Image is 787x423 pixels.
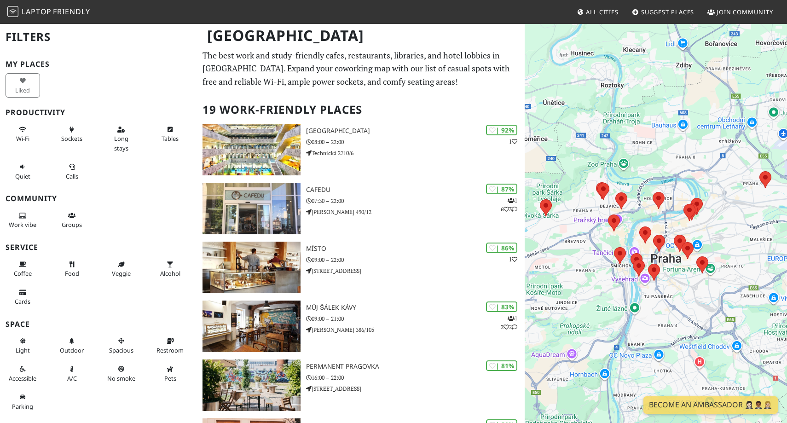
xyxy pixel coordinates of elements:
p: 1 6 3 [501,196,517,214]
span: Accessible [9,374,36,382]
button: Pets [153,361,188,386]
h3: Community [6,194,191,203]
p: 1 [509,255,517,264]
p: [PERSON_NAME] 386/105 [306,325,525,334]
span: Video/audio calls [66,172,78,180]
span: Quiet [15,172,30,180]
div: | 83% [486,301,517,312]
button: No smoke [104,361,139,386]
span: Work-friendly tables [162,134,179,143]
p: [STREET_ADDRESS] [306,267,525,275]
button: Calls [55,159,89,184]
button: Quiet [6,159,40,184]
span: Outdoor area [60,346,84,354]
a: Místo | 86% 1 Místo 09:00 – 22:00 [STREET_ADDRESS] [197,242,525,293]
h3: Můj šálek kávy [306,304,525,312]
p: 09:00 – 22:00 [306,255,525,264]
h3: Space [6,320,191,329]
span: People working [9,220,36,229]
img: Permanent Pragovka [203,359,301,411]
span: Coffee [14,269,32,278]
button: Accessible [6,361,40,386]
div: | 87% [486,184,517,194]
a: Permanent Pragovka | 81% Permanent Pragovka 16:00 – 22:00 [STREET_ADDRESS] [197,359,525,411]
h3: Místo [306,245,525,253]
button: Alcohol [153,257,188,281]
button: Sockets [55,122,89,146]
button: Groups [55,208,89,232]
a: Become an Ambassador 🤵🏻‍♀️🤵🏾‍♂️🤵🏼‍♀️ [643,396,778,414]
button: Light [6,333,40,358]
img: LaptopFriendly [7,6,18,17]
img: National Library of Technology [203,124,301,175]
h3: My Places [6,60,191,69]
p: 08:00 – 22:00 [306,138,525,146]
span: Spacious [109,346,133,354]
button: Food [55,257,89,281]
div: | 86% [486,243,517,253]
a: Můj šálek kávy | 83% 122 Můj šálek kávy 09:00 – 21:00 [PERSON_NAME] 386/105 [197,301,525,352]
span: Food [65,269,79,278]
button: Outdoor [55,333,89,358]
span: All Cities [586,8,619,16]
button: Long stays [104,122,139,156]
button: Cards [6,285,40,309]
h3: Cafedu [306,186,525,194]
span: Natural light [16,346,30,354]
span: Join Community [717,8,773,16]
span: Credit cards [15,297,30,306]
span: Power sockets [61,134,82,143]
h2: 19 Work-Friendly Places [203,96,520,124]
h3: [GEOGRAPHIC_DATA] [306,127,525,135]
a: Join Community [704,4,777,20]
button: Restroom [153,333,188,358]
a: LaptopFriendly LaptopFriendly [7,4,90,20]
button: Wi-Fi [6,122,40,146]
a: National Library of Technology | 92% 1 [GEOGRAPHIC_DATA] 08:00 – 22:00 Technická 2710/6 [197,124,525,175]
img: Cafedu [203,183,301,234]
h2: Filters [6,23,191,51]
span: Air conditioned [67,374,77,382]
p: 1 2 2 [501,314,517,331]
h1: [GEOGRAPHIC_DATA] [200,23,523,48]
span: Alcohol [160,269,180,278]
p: [STREET_ADDRESS] [306,384,525,393]
span: Friendly [53,6,90,17]
span: Veggie [112,269,131,278]
img: Místo [203,242,301,293]
p: 07:30 – 22:00 [306,197,525,205]
button: A/C [55,361,89,386]
p: Technická 2710/6 [306,149,525,157]
span: Long stays [114,134,128,152]
p: 09:00 – 21:00 [306,314,525,323]
h3: Permanent Pragovka [306,363,525,371]
button: Tables [153,122,188,146]
span: Laptop [22,6,52,17]
button: Veggie [104,257,139,281]
div: | 81% [486,360,517,371]
h3: Productivity [6,108,191,117]
img: Můj šálek kávy [203,301,301,352]
span: Group tables [62,220,82,229]
p: The best work and study-friendly cafes, restaurants, libraries, and hotel lobbies in [GEOGRAPHIC_... [203,49,520,88]
span: Pet friendly [164,374,176,382]
span: Restroom [156,346,184,354]
a: Suggest Places [628,4,698,20]
p: 1 [509,137,517,146]
button: Spacious [104,333,139,358]
span: Stable Wi-Fi [16,134,29,143]
button: Parking [6,389,40,414]
a: Cafedu | 87% 163 Cafedu 07:30 – 22:00 [PERSON_NAME] 490/12 [197,183,525,234]
span: Smoke free [107,374,135,382]
span: Suggest Places [641,8,694,16]
button: Coffee [6,257,40,281]
div: | 92% [486,125,517,135]
button: Work vibe [6,208,40,232]
span: Parking [12,402,33,411]
p: 16:00 – 22:00 [306,373,525,382]
a: All Cities [573,4,622,20]
h3: Service [6,243,191,252]
p: [PERSON_NAME] 490/12 [306,208,525,216]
